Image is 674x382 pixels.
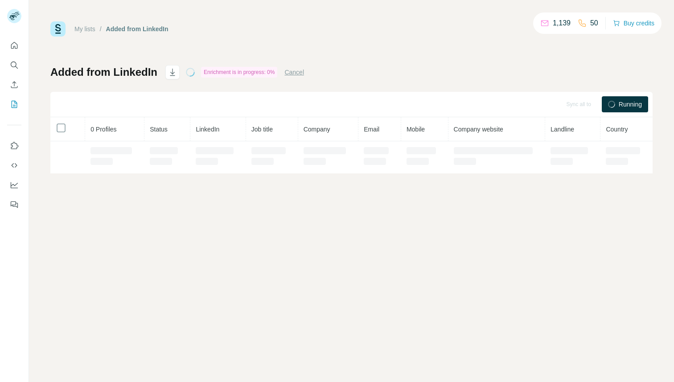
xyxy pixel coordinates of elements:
[606,126,628,133] span: Country
[106,25,168,33] div: Added from LinkedIn
[619,100,642,109] span: Running
[7,77,21,93] button: Enrich CSV
[454,126,503,133] span: Company website
[251,126,273,133] span: Job title
[284,68,304,77] button: Cancel
[74,25,95,33] a: My lists
[50,21,66,37] img: Surfe Logo
[201,67,277,78] div: Enrichment is in progress: 0%
[407,126,425,133] span: Mobile
[7,37,21,53] button: Quick start
[100,25,102,33] li: /
[551,126,574,133] span: Landline
[90,126,116,133] span: 0 Profiles
[7,197,21,213] button: Feedback
[7,177,21,193] button: Dashboard
[590,18,598,29] p: 50
[304,126,330,133] span: Company
[7,138,21,154] button: Use Surfe on LinkedIn
[150,126,168,133] span: Status
[7,57,21,73] button: Search
[613,17,654,29] button: Buy credits
[7,96,21,112] button: My lists
[50,65,157,79] h1: Added from LinkedIn
[364,126,379,133] span: Email
[553,18,571,29] p: 1,139
[7,157,21,173] button: Use Surfe API
[196,126,219,133] span: LinkedIn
